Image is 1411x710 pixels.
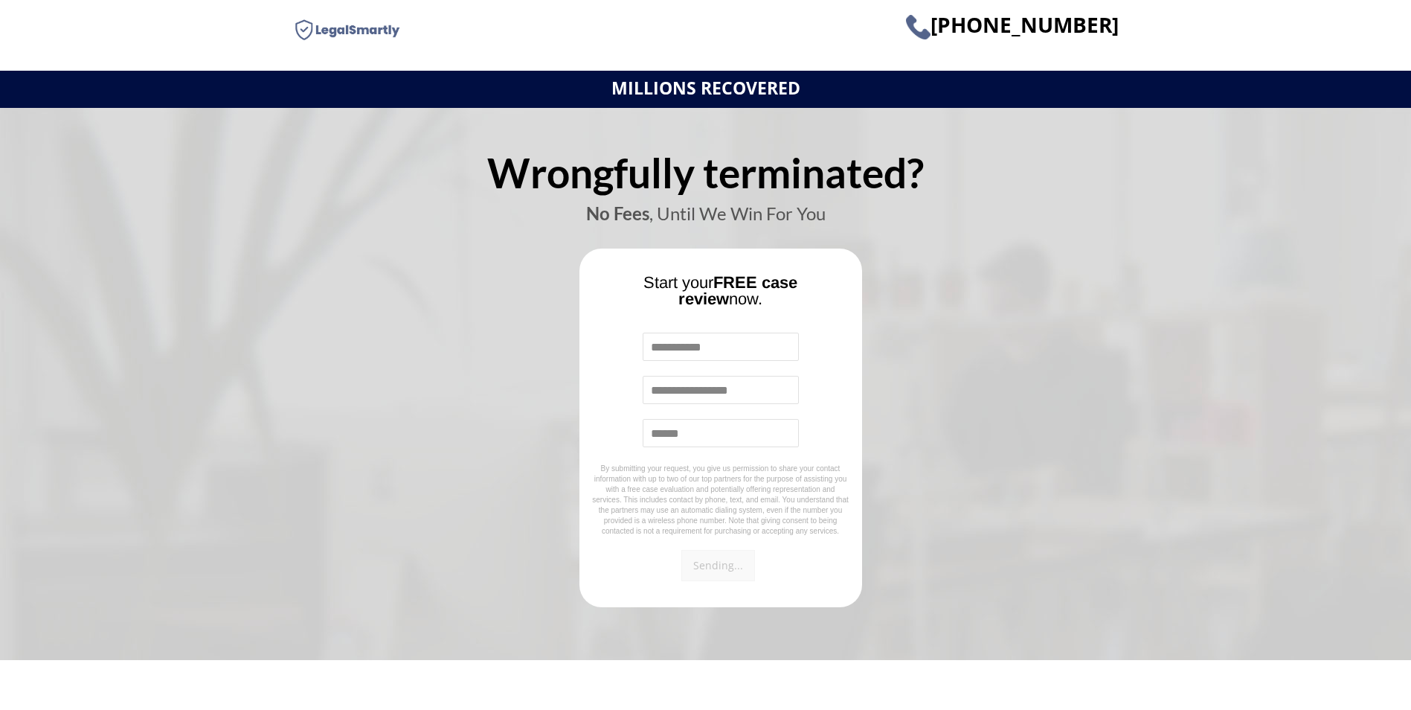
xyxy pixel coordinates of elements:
img: Loading [751,556,770,575]
b: FREE case review [678,273,797,308]
div: , Until We Win For You [293,205,1119,234]
strong: MILLIONS RECOVERED [611,76,800,100]
b: No Fees [586,202,649,224]
span: By submitting your request, you give us permission to share your contact information with up to t... [592,464,848,535]
div: Start your now. [591,275,851,319]
div: Wrongfully terminated? [293,153,1119,205]
button: Sending... [672,550,745,581]
a: [PHONE_NUMBER] [906,22,1119,36]
span: [PHONE_NUMBER] [906,10,1119,39]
